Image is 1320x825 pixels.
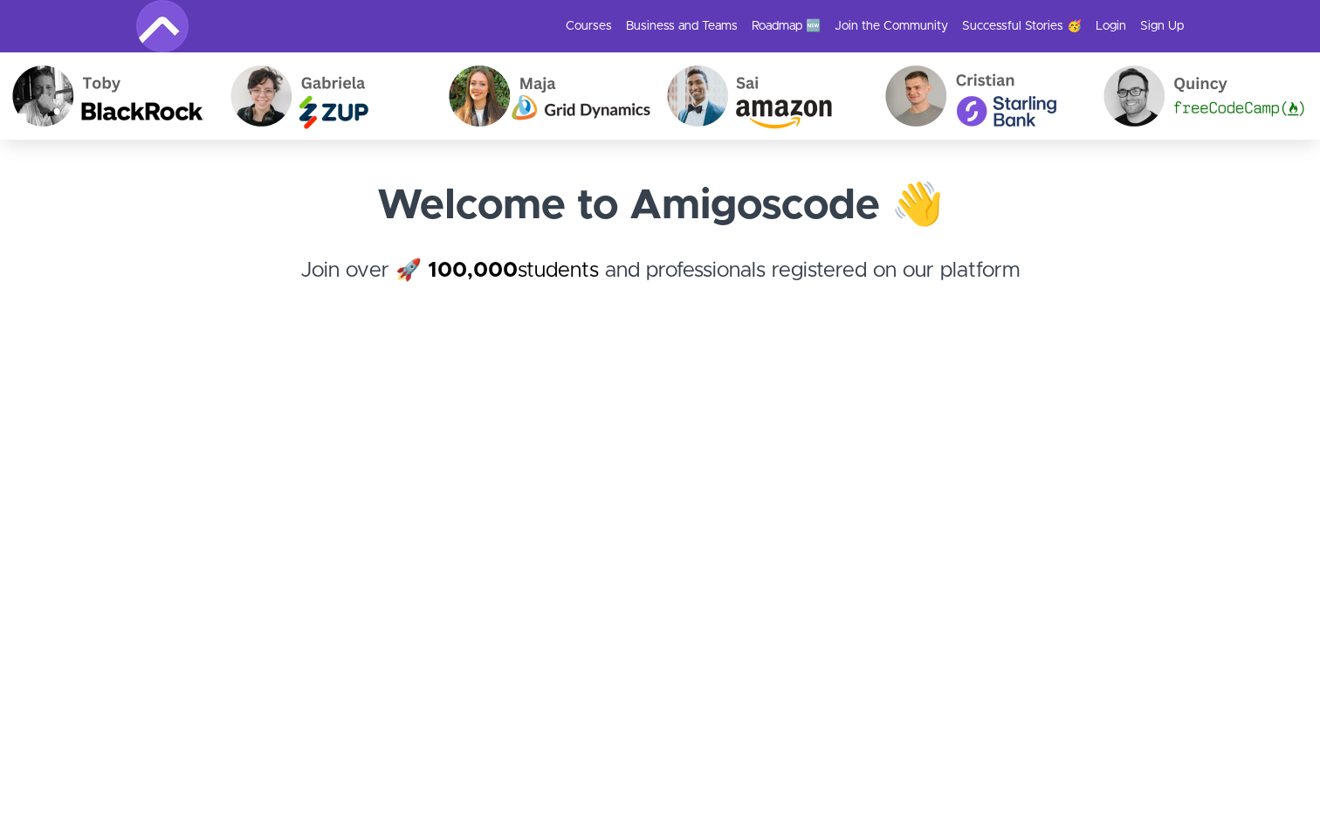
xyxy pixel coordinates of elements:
a: Sign Up [1140,17,1184,35]
h4: Join over 🚀 and professionals registered on our platform [136,255,1184,318]
a: Login [1096,17,1126,35]
a: Courses [566,17,612,35]
img: Quincy [1082,52,1300,140]
a: Roadmap 🆕 [752,17,821,35]
a: 100,000students [428,260,599,281]
img: Cristian [863,52,1082,140]
a: Join the Community [835,17,948,35]
a: Successful Stories 🥳 [962,17,1082,35]
strong: Welcome to Amigoscode 👋 [377,185,944,227]
a: Business and Teams [626,17,738,35]
img: Maja [427,52,645,140]
img: Gabriela [209,52,427,140]
strong: 100,000 [428,260,518,281]
img: Sai [645,52,863,140]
